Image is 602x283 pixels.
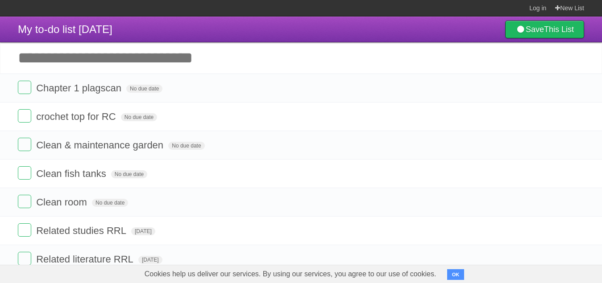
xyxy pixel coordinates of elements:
b: This List [544,25,574,34]
label: Done [18,166,31,180]
a: SaveThis List [505,21,584,38]
span: [DATE] [131,227,155,235]
label: Done [18,195,31,208]
span: [DATE] [138,256,162,264]
span: Clean & maintenance garden [36,139,166,151]
span: Clean fish tanks [36,168,108,179]
span: crochet top for RC [36,111,118,122]
span: Cookies help us deliver our services. By using our services, you agree to our use of cookies. [136,265,445,283]
span: Clean room [36,197,89,208]
label: Done [18,138,31,151]
span: No due date [168,142,204,150]
span: Related literature RRL [36,254,136,265]
span: No due date [121,113,157,121]
span: Chapter 1 plagscan [36,82,124,94]
label: Done [18,223,31,237]
button: OK [447,269,465,280]
span: Related studies RRL [36,225,129,236]
label: Done [18,252,31,265]
span: My to-do list [DATE] [18,23,112,35]
label: Done [18,81,31,94]
span: No due date [92,199,128,207]
span: No due date [126,85,162,93]
span: No due date [111,170,147,178]
label: Done [18,109,31,123]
